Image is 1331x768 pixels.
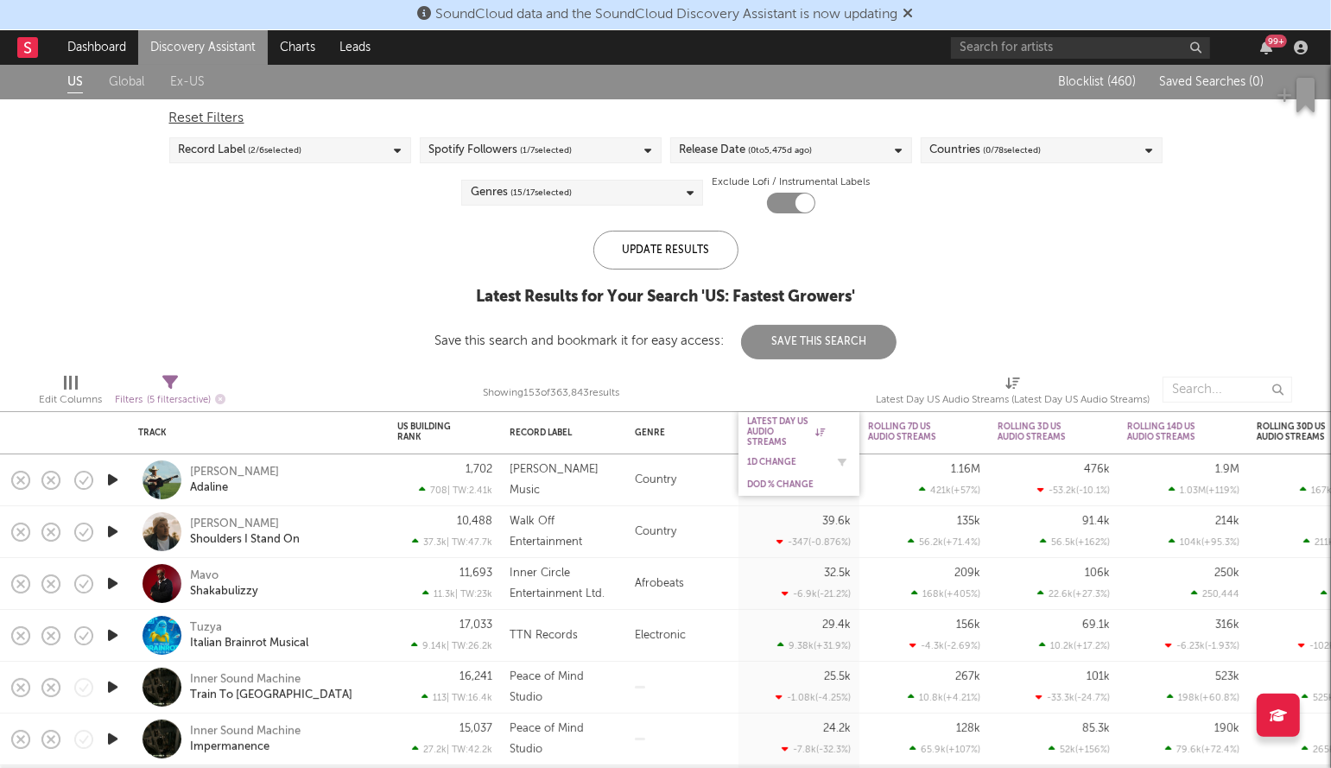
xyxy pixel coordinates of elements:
div: 250k [1214,568,1239,579]
div: 11.3k | TW: 23k [397,588,492,600]
a: Shoulders I Stand On [190,532,300,548]
div: Filters [115,390,225,411]
a: Adaline [190,480,228,496]
a: Shakabulizzy [190,584,258,600]
input: Search... [1163,377,1292,403]
div: 476k [1084,464,1110,475]
div: Genre [635,428,721,438]
input: Search for artists [951,37,1210,59]
button: Filter by 1D Change [833,454,851,471]
div: TTN Records [510,625,578,646]
div: Latest Day US Audio Streams (Latest Day US Audio Streams) [876,368,1150,418]
div: Reset Filters [169,108,1163,129]
div: 523k [1215,671,1239,682]
div: 267k [955,671,980,682]
div: Showing 153 of 363,843 results [483,383,619,403]
span: SoundCloud data and the SoundCloud Discovery Assistant is now updating [436,8,898,22]
a: Ex-US [170,72,205,93]
span: ( 1 / 7 selected) [521,140,573,161]
div: 15,037 [460,723,492,734]
div: 1,702 [466,464,492,475]
span: Blocklist [1058,76,1136,88]
span: Saved Searches [1159,76,1264,88]
div: 27.2k | TW: 42.2k [397,744,492,755]
div: Rolling 3D US Audio Streams [998,422,1084,442]
a: Leads [327,30,383,65]
div: 29.4k [822,619,851,631]
div: Latest Results for Your Search ' US: Fastest Growers ' [434,287,897,308]
div: Walk Off Entertainment [510,511,618,553]
div: 56.2k ( +71.4 % ) [908,536,980,548]
div: 135k [957,516,980,527]
div: Filters(5 filters active) [115,368,225,418]
div: US Building Rank [397,422,466,442]
div: 168k ( +405 % ) [911,588,980,600]
div: Country [626,454,738,506]
div: -6.23k ( -1.93 % ) [1165,640,1239,651]
a: Mavo [190,568,219,584]
div: Electronic [626,610,738,662]
div: Latest Day US Audio Streams [747,416,825,447]
label: Exclude Lofi / Instrumental Labels [712,172,870,193]
div: 17,033 [460,619,492,631]
div: 113 | TW: 16.4k [397,692,492,703]
div: Rolling 14D US Audio Streams [1127,422,1214,442]
a: Discovery Assistant [138,30,268,65]
div: -6.9k ( -21.2 % ) [782,588,851,600]
a: Tuzya [190,620,222,636]
a: US [67,72,83,93]
div: 214k [1215,516,1239,527]
div: Afrobeats [626,558,738,610]
span: ( 15 / 17 selected) [510,182,572,203]
div: 11,693 [460,568,492,579]
div: Release Date [680,140,813,161]
div: 10.8k ( +4.21 % ) [908,692,980,703]
div: Latest Day US Audio Streams (Latest Day US Audio Streams) [876,390,1150,410]
div: 250,444 [1191,588,1239,600]
div: [PERSON_NAME] [190,517,279,532]
div: 1D Change [747,457,825,467]
span: ( 2 / 6 selected) [249,140,302,161]
div: Countries [930,140,1042,161]
div: 10,488 [457,516,492,527]
span: ( 460 ) [1107,76,1136,88]
span: ( 5 filters active) [147,396,211,405]
div: 85.3k [1082,723,1110,734]
div: 1.16M [951,464,980,475]
div: 56.5k ( +162 % ) [1040,536,1110,548]
div: [PERSON_NAME] Music [510,460,618,501]
a: Inner Sound Machine [190,672,301,688]
div: 708 | TW: 2.41k [397,485,492,496]
div: 9.38k ( +31.9 % ) [777,640,851,651]
button: Saved Searches (0) [1154,75,1264,89]
div: Train To [GEOGRAPHIC_DATA] [190,688,352,703]
div: Genres [471,182,572,203]
div: 65.9k ( +107 % ) [910,744,980,755]
div: Track [138,428,371,438]
div: 24.2k [823,723,851,734]
div: 39.6k [822,516,851,527]
span: ( 0 / 78 selected) [984,140,1042,161]
div: Save this search and bookmark it for easy access: [434,334,897,347]
a: Charts [268,30,327,65]
div: 1.9M [1215,464,1239,475]
div: 128k [956,723,980,734]
button: Save This Search [741,325,897,359]
div: 22.6k ( +27.3 % ) [1037,588,1110,600]
div: -347 ( -0.876 % ) [776,536,851,548]
span: ( 0 to 5,475 d ago) [749,140,813,161]
button: 99+ [1260,41,1272,54]
div: 101k [1087,671,1110,682]
div: Impermanence [190,739,269,755]
div: -53.2k ( -10.1 % ) [1037,485,1110,496]
div: 190k [1214,723,1239,734]
a: Inner Sound Machine [190,724,301,739]
div: 25.5k [824,671,851,682]
span: ( 0 ) [1249,76,1264,88]
div: Edit Columns [39,368,102,418]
